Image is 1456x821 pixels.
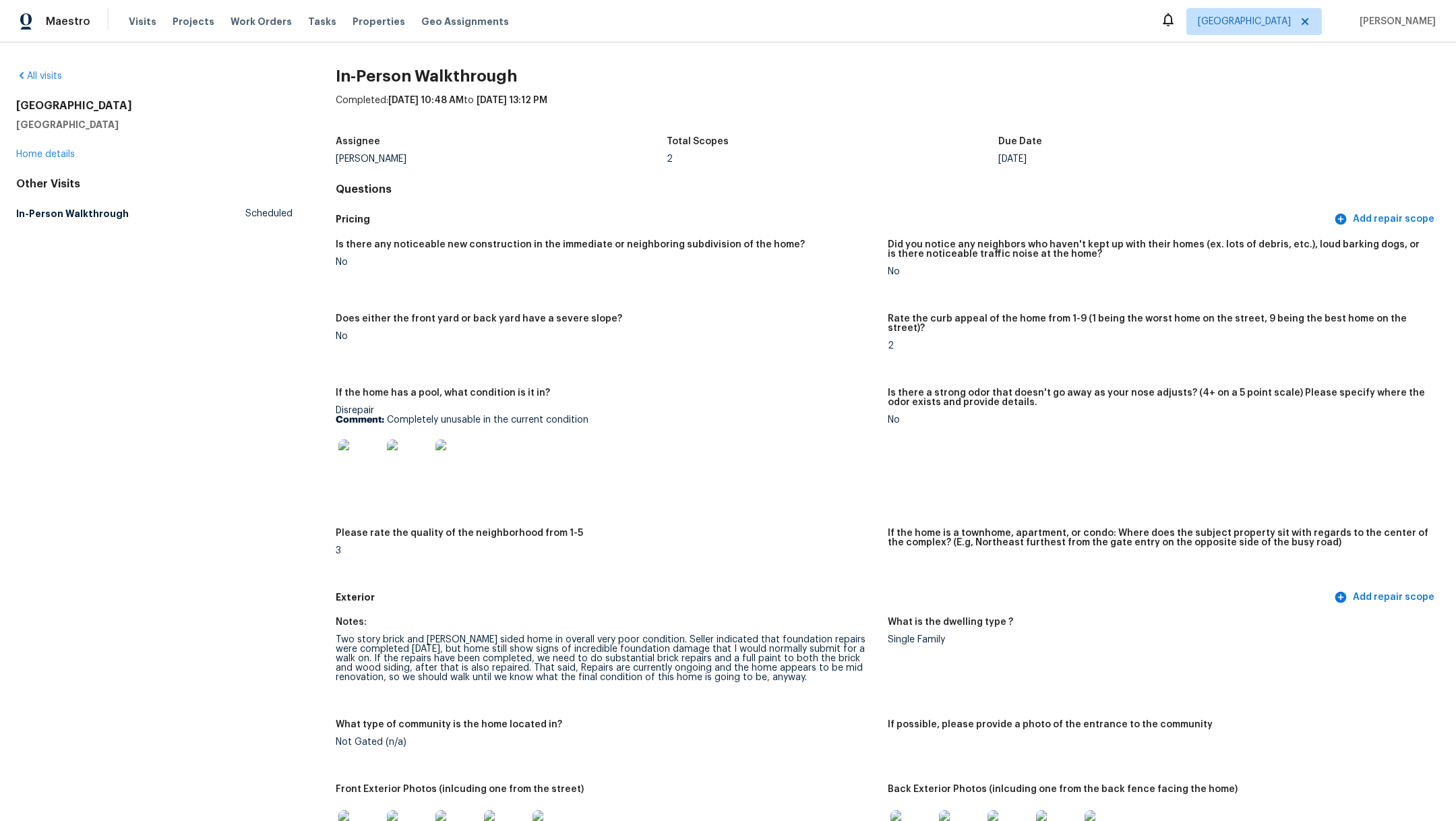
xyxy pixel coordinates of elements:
button: Add repair scope [1331,207,1440,232]
h2: In-Person Walkthrough [336,69,1440,83]
div: Two story brick and [PERSON_NAME] sided home in overall very poor condition. Seller indicated tha... [336,635,877,682]
span: [DATE] 10:48 AM [388,96,464,105]
div: No [888,415,1429,425]
h5: Does either the front yard or back yard have a severe slope? [336,314,622,324]
div: 2 [888,341,1429,351]
div: [PERSON_NAME] [336,154,667,164]
h5: Assignee [336,137,380,146]
span: Visits [129,15,156,28]
span: Scheduled [245,207,293,220]
div: Single Family [888,635,1429,644]
span: Add repair scope [1337,589,1434,606]
span: Maestro [46,15,90,28]
h5: What type of community is the home located in? [336,720,562,729]
span: [GEOGRAPHIC_DATA] [1198,15,1291,28]
p: Completely unusable in the current condition [336,415,877,425]
div: [DATE] [998,154,1330,164]
h5: Please rate the quality of the neighborhood from 1-5 [336,528,583,538]
h2: [GEOGRAPHIC_DATA] [16,99,293,113]
a: All visits [16,71,62,81]
h5: Due Date [998,137,1042,146]
h5: Total Scopes [667,137,729,146]
h5: Notes: [336,617,367,627]
span: [DATE] 13:12 PM [477,96,547,105]
h5: Front Exterior Photos (inlcuding one from the street) [336,785,584,794]
b: Comment: [336,415,384,425]
div: 3 [336,546,877,555]
span: [PERSON_NAME] [1354,15,1436,28]
h5: If the home is a townhome, apartment, or condo: Where does the subject property sit with regards ... [888,528,1429,547]
button: Add repair scope [1331,585,1440,610]
h5: Rate the curb appeal of the home from 1-9 (1 being the worst home on the street, 9 being the best... [888,314,1429,333]
h5: Back Exterior Photos (inlcuding one from the back fence facing the home) [888,785,1238,794]
h5: Exterior [336,590,1331,605]
span: Work Orders [231,15,292,28]
div: Other Visits [16,177,293,191]
a: Home details [16,150,75,159]
div: Completed: to [336,94,1440,129]
div: No [888,267,1429,276]
span: Geo Assignments [421,15,509,28]
div: No [336,257,877,267]
h5: [GEOGRAPHIC_DATA] [16,118,293,131]
div: Disrepair [336,406,877,491]
h5: If the home has a pool, what condition is it in? [336,388,550,398]
h5: Did you notice any neighbors who haven't kept up with their homes (ex. lots of debris, etc.), lou... [888,240,1429,259]
span: Projects [173,15,214,28]
a: In-Person WalkthroughScheduled [16,202,293,226]
h5: What is the dwelling type ? [888,617,1013,627]
span: Properties [353,15,405,28]
span: Add repair scope [1337,211,1434,228]
span: Tasks [308,17,336,26]
h5: In-Person Walkthrough [16,207,129,220]
div: No [336,332,877,341]
h4: Questions [336,183,1440,196]
div: 2 [667,154,998,164]
h5: Pricing [336,212,1331,226]
h5: If possible, please provide a photo of the entrance to the community [888,720,1213,729]
h5: Is there a strong odor that doesn't go away as your nose adjusts? (4+ on a 5 point scale) Please ... [888,388,1429,407]
div: Not Gated (n/a) [336,737,877,747]
h5: Is there any noticeable new construction in the immediate or neighboring subdivision of the home? [336,240,805,249]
